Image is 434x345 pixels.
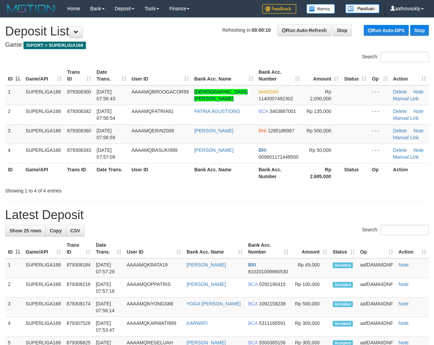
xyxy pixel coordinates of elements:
a: Delete [393,109,407,114]
a: [PERSON_NAME] [194,128,234,133]
th: Action: activate to sort column ascending [396,239,429,258]
span: 879308342 [67,109,91,114]
td: 879307528 [64,317,93,336]
td: 2 [5,105,23,124]
th: Bank Acc. Number: activate to sort column ascending [256,66,303,85]
td: Rp 500,000 [291,298,330,317]
a: Run Auto-DPS [364,25,409,36]
td: aafDAMAIIDNF [358,278,396,298]
td: SUPERLIGA168 [23,258,64,278]
span: Copy 009801171448500 to clipboard [259,154,299,160]
td: - - - [369,85,390,105]
span: Accepted [333,321,353,327]
span: CSV [70,228,80,233]
span: Copy 1140007492302 to clipboard [259,96,293,101]
td: SUPERLIGA168 [23,317,64,336]
td: aafDAMAIIDNF [358,317,396,336]
td: 879308174 [64,298,93,317]
td: [DATE] 07:53:47 [93,317,124,336]
th: Action: activate to sort column ascending [390,66,429,85]
td: AAAAMQOPPATRIS [124,278,184,298]
span: [DATE] 07:56:54 [96,109,115,121]
span: BCA [248,301,258,306]
a: YOGA [PERSON_NAME] [186,301,241,306]
th: Bank Acc. Name: activate to sort column ascending [192,66,256,85]
a: Note [399,320,409,326]
td: - - - [369,144,390,163]
span: Accepted [333,282,353,288]
span: AAAAMQFATRIA81 [132,109,174,114]
td: 4 [5,144,23,163]
span: Rp 2,000,000 [310,89,331,101]
span: Refreshing in: [222,27,271,33]
a: Stop [332,25,352,36]
span: BRI [248,262,256,268]
th: Status: activate to sort column ascending [341,66,369,85]
a: Stop [410,25,429,36]
img: Feedback.jpg [262,4,296,14]
a: Run Auto-Refresh [278,25,331,36]
th: Date Trans.: activate to sort column ascending [94,66,129,85]
td: 3 [5,298,23,317]
span: Rp 500,000 [306,128,331,133]
th: Game/API: activate to sort column ascending [23,239,64,258]
td: SUPERLIGA168 [23,298,64,317]
a: [DEMOGRAPHIC_DATA][PERSON_NAME] [194,89,248,101]
th: Rp 2.685.000 [302,163,341,183]
a: Note [399,262,409,268]
span: [DATE] 07:56:43 [96,89,115,101]
div: Showing 1 to 4 of 4 entries [5,185,176,194]
a: [PERSON_NAME] [186,262,226,268]
th: Op [369,163,390,183]
th: ID: activate to sort column descending [5,66,23,85]
td: Rp 100,000 [291,278,330,298]
span: [DATE] 07:56:59 [96,128,115,140]
span: BRI [259,147,267,153]
h1: Latest Deposit [5,208,429,222]
th: Action [390,163,429,183]
a: Note [414,109,424,114]
span: Copy 0292190415 to clipboard [259,282,286,287]
td: SUPERLIGA168 [23,144,64,163]
td: [DATE] 07:57:29 [93,258,124,278]
input: Search: [380,225,429,235]
td: [DATE] 07:56:14 [93,298,124,317]
td: SUPERLIGA168 [23,105,64,124]
td: 1 [5,258,23,278]
span: 879308393 [67,147,91,153]
span: Copy 3403887001 to clipboard [269,109,296,114]
th: Trans ID: activate to sort column ascending [64,66,94,85]
td: SUPERLIGA168 [23,278,64,298]
a: Note [399,301,409,306]
th: Date Trans. [94,163,129,183]
input: Search: [380,52,429,62]
span: Copy 1285186967 to clipboard [268,128,295,133]
a: [PERSON_NAME] [186,282,226,287]
th: Trans ID [64,163,94,183]
th: Status: activate to sort column ascending [330,239,358,258]
a: FATRIA AGUSTIONO [194,109,240,114]
th: Game/API [23,163,64,183]
label: Search: [362,225,429,235]
td: 879308184 [64,258,93,278]
a: Delete [393,89,407,95]
span: Rp 50,000 [309,147,331,153]
a: Note [414,147,424,153]
a: CSV [66,225,85,236]
td: SUPERLIGA168 [23,85,64,105]
span: Copy 810201009960530 to clipboard [248,269,288,274]
th: User ID: activate to sort column ascending [124,239,184,258]
a: Delete [393,147,407,153]
a: Manual Link [393,96,419,101]
th: Bank Acc. Number [256,163,303,183]
span: 879308300 [67,89,91,95]
td: Rp 300,000 [291,317,330,336]
td: 1 [5,85,23,105]
label: Search: [362,52,429,62]
img: MOTION_logo.png [5,3,57,14]
a: Copy [45,225,66,236]
span: Accepted [333,301,353,307]
th: User ID: activate to sort column ascending [129,66,192,85]
span: [DATE] 07:57:09 [96,147,115,160]
span: MANDIRI [259,89,279,95]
